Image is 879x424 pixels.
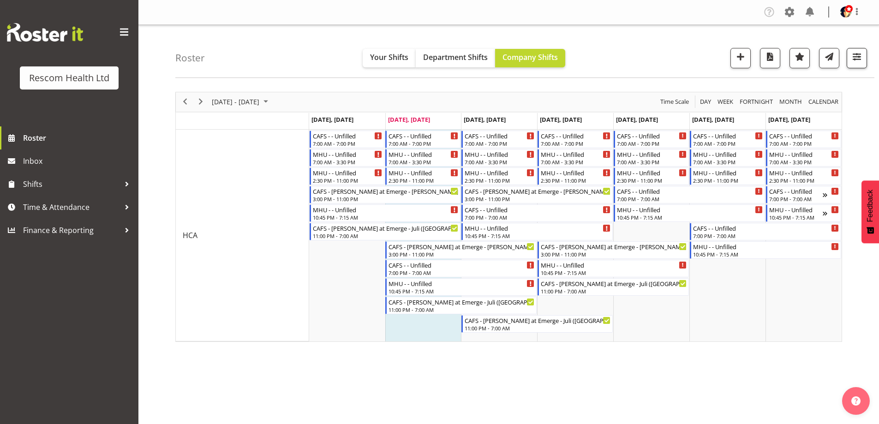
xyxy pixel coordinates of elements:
[311,115,353,124] span: [DATE], [DATE]
[313,205,459,214] div: MHU - - Unfilled
[209,92,274,112] div: Sep 29 - Oct 05, 2025
[739,96,774,107] span: Fortnight
[23,223,120,237] span: Finance & Reporting
[693,140,763,147] div: 7:00 AM - 7:00 PM
[789,48,810,68] button: Highlight an important date within the roster.
[389,306,534,313] div: 11:00 PM - 7:00 AM
[313,131,383,140] div: CAFS - - Unfilled
[464,115,506,124] span: [DATE], [DATE]
[29,71,109,85] div: Rescom Health Ltd
[465,131,534,140] div: CAFS - - Unfilled
[23,200,120,214] span: Time & Attendance
[389,131,458,140] div: CAFS - - Unfilled
[690,167,765,185] div: HCA"s event - MHU - - Unfilled Begin From Saturday, October 4, 2025 at 2:30:00 PM GMT+13:00 Ends ...
[313,223,459,233] div: CAFS - [PERSON_NAME] at Emerge - Juli ([GEOGRAPHIC_DATA]) Hanipale Sooamaalii
[465,316,610,325] div: CAFS - [PERSON_NAME] at Emerge - Juli ([GEOGRAPHIC_DATA]) Hanipale Sooamaalii
[778,96,803,107] span: Month
[313,214,459,221] div: 10:45 PM - 7:15 AM
[769,214,823,221] div: 10:45 PM - 7:15 AM
[693,158,763,166] div: 7:00 AM - 3:30 PM
[614,149,689,167] div: HCA"s event - MHU - - Unfilled Begin From Friday, October 3, 2025 at 7:00:00 AM GMT+13:00 Ends At...
[693,251,839,258] div: 10:45 PM - 7:15 AM
[465,214,610,221] div: 7:00 PM - 7:00 AM
[388,115,430,124] span: [DATE], [DATE]
[23,177,120,191] span: Shifts
[769,149,839,159] div: MHU - - Unfilled
[690,131,765,148] div: HCA"s event - CAFS - - Unfilled Begin From Saturday, October 4, 2025 at 7:00:00 AM GMT+13:00 Ends...
[461,204,613,222] div: HCA"s event - CAFS - - Unfilled Begin From Wednesday, October 1, 2025 at 7:00:00 PM GMT+13:00 End...
[730,48,751,68] button: Add a new shift
[313,186,459,196] div: CAFS - [PERSON_NAME] at Emerge - [PERSON_NAME]
[179,96,191,107] button: Previous
[309,130,842,341] table: Timeline Week of September 30, 2025
[310,186,461,203] div: HCA"s event - CAFS - Lance at Emerge - Olive Bartlett Begin From Monday, September 29, 2025 at 3:...
[465,177,534,184] div: 2:30 PM - 11:00 PM
[541,158,610,166] div: 7:00 AM - 3:30 PM
[778,96,804,107] button: Timeline Month
[465,324,610,332] div: 11:00 PM - 7:00 AM
[389,279,534,288] div: MHU - - Unfilled
[385,167,460,185] div: HCA"s event - MHU - - Unfilled Begin From Tuesday, September 30, 2025 at 2:30:00 PM GMT+13:00 End...
[693,232,839,239] div: 7:00 PM - 7:00 AM
[385,149,460,167] div: HCA"s event - MHU - - Unfilled Begin From Tuesday, September 30, 2025 at 7:00:00 AM GMT+13:00 End...
[541,168,610,177] div: MHU - - Unfilled
[495,49,565,67] button: Company Shifts
[769,158,839,166] div: 7:00 AM - 3:30 PM
[617,158,687,166] div: 7:00 AM - 3:30 PM
[861,180,879,243] button: Feedback - Show survey
[766,149,841,167] div: HCA"s event - MHU - - Unfilled Begin From Sunday, October 5, 2025 at 7:00:00 AM GMT+13:00 Ends At...
[389,140,458,147] div: 7:00 AM - 7:00 PM
[385,278,537,296] div: HCA"s event - MHU - - Unfilled Begin From Tuesday, September 30, 2025 at 10:45:00 PM GMT+13:00 En...
[313,195,459,203] div: 3:00 PM - 11:00 PM
[210,96,272,107] button: September 2025
[313,149,383,159] div: MHU - - Unfilled
[538,278,689,296] div: HCA"s event - CAFS - Lance at Emerge - Juli (Iulieta) Hanipale Sooamaalii Begin From Thursday, Oc...
[423,52,488,62] span: Department Shifts
[389,287,534,295] div: 10:45 PM - 7:15 AM
[614,131,689,148] div: HCA"s event - CAFS - - Unfilled Begin From Friday, October 3, 2025 at 7:00:00 AM GMT+13:00 Ends A...
[541,279,687,288] div: CAFS - [PERSON_NAME] at Emerge - Juli ([GEOGRAPHIC_DATA]) Hanipale Sooamaalii
[363,49,416,67] button: Your Shifts
[389,149,458,159] div: MHU - - Unfilled
[541,131,610,140] div: CAFS - - Unfilled
[310,223,461,240] div: HCA"s event - CAFS - Lance Marelle at Emerge - Juli (Iulieta) Hanipale Sooamaalii Begin From Mond...
[389,269,534,276] div: 7:00 PM - 7:00 AM
[840,6,851,18] img: lisa-averill4ed0ba207759471a3c7c9c0bc18f64d8.png
[617,195,763,203] div: 7:00 PM - 7:00 AM
[389,168,458,177] div: MHU - - Unfilled
[502,52,558,62] span: Company Shifts
[617,186,763,196] div: CAFS - - Unfilled
[193,92,209,112] div: next period
[766,167,841,185] div: HCA"s event - MHU - - Unfilled Begin From Sunday, October 5, 2025 at 2:30:00 PM GMT+13:00 Ends At...
[617,177,687,184] div: 2:30 PM - 11:00 PM
[692,115,734,124] span: [DATE], [DATE]
[847,48,867,68] button: Filter Shifts
[211,96,260,107] span: [DATE] - [DATE]
[385,297,537,314] div: HCA"s event - CAFS - Lance at Emerge - Juli (Iulieta) Hanipale Sooamaalii Begin From Tuesday, Sep...
[389,177,458,184] div: 2:30 PM - 11:00 PM
[541,260,687,269] div: MHU - - Unfilled
[538,241,689,259] div: HCA"s event - CAFS - Lance at Emerge - Olive Bartlett Begin From Thursday, October 2, 2025 at 3:0...
[617,205,763,214] div: MHU - - Unfilled
[465,168,534,177] div: MHU - - Unfilled
[541,269,687,276] div: 10:45 PM - 7:15 AM
[538,260,689,277] div: HCA"s event - MHU - - Unfilled Begin From Thursday, October 2, 2025 at 10:45:00 PM GMT+13:00 Ends...
[370,52,408,62] span: Your Shifts
[175,53,205,63] h4: Roster
[389,242,534,251] div: CAFS - [PERSON_NAME] at Emerge - [PERSON_NAME]
[310,167,385,185] div: HCA"s event - MHU - - Unfilled Begin From Monday, September 29, 2025 at 2:30:00 PM GMT+13:00 Ends...
[541,140,610,147] div: 7:00 AM - 7:00 PM
[416,49,495,67] button: Department Shifts
[183,230,197,241] span: HCA
[177,92,193,112] div: previous period
[693,223,839,233] div: CAFS - - Unfilled
[310,149,385,167] div: HCA"s event - MHU - - Unfilled Begin From Monday, September 29, 2025 at 7:00:00 AM GMT+13:00 Ends...
[769,177,839,184] div: 2:30 PM - 11:00 PM
[461,149,537,167] div: HCA"s event - MHU - - Unfilled Begin From Wednesday, October 1, 2025 at 7:00:00 AM GMT+13:00 Ends...
[766,131,841,148] div: HCA"s event - CAFS - - Unfilled Begin From Sunday, October 5, 2025 at 7:00:00 AM GMT+13:00 Ends A...
[614,204,765,222] div: HCA"s event - MHU - - Unfilled Begin From Friday, October 3, 2025 at 10:45:00 PM GMT+13:00 Ends A...
[738,96,775,107] button: Fortnight
[461,167,537,185] div: HCA"s event - MHU - - Unfilled Begin From Wednesday, October 1, 2025 at 2:30:00 PM GMT+13:00 Ends...
[617,131,687,140] div: CAFS - - Unfilled
[614,167,689,185] div: HCA"s event - MHU - - Unfilled Begin From Friday, October 3, 2025 at 2:30:00 PM GMT+13:00 Ends At...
